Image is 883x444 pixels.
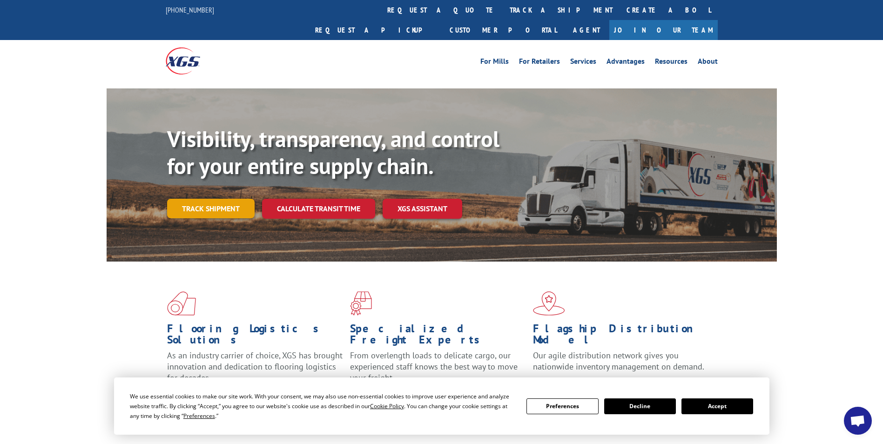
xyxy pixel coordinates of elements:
a: Calculate transit time [262,199,375,219]
b: Visibility, transparency, and control for your entire supply chain. [167,124,499,180]
button: Decline [604,398,676,414]
div: Cookie Consent Prompt [114,377,769,435]
img: xgs-icon-total-supply-chain-intelligence-red [167,291,196,316]
a: [PHONE_NUMBER] [166,5,214,14]
span: Our agile distribution network gives you nationwide inventory management on demand. [533,350,704,372]
a: Services [570,58,596,68]
p: From overlength loads to delicate cargo, our experienced staff knows the best way to move your fr... [350,350,526,391]
img: xgs-icon-focused-on-flooring-red [350,291,372,316]
a: Advantages [607,58,645,68]
button: Accept [681,398,753,414]
div: Open chat [844,407,872,435]
a: Resources [655,58,688,68]
span: Cookie Policy [370,402,404,410]
img: xgs-icon-flagship-distribution-model-red [533,291,565,316]
h1: Flooring Logistics Solutions [167,323,343,350]
a: For Mills [480,58,509,68]
button: Preferences [526,398,598,414]
a: About [698,58,718,68]
a: For Retailers [519,58,560,68]
span: As an industry carrier of choice, XGS has brought innovation and dedication to flooring logistics... [167,350,343,383]
a: Customer Portal [443,20,564,40]
span: Preferences [183,412,215,420]
div: We use essential cookies to make our site work. With your consent, we may also use non-essential ... [130,391,515,421]
h1: Specialized Freight Experts [350,323,526,350]
h1: Flagship Distribution Model [533,323,709,350]
a: Request a pickup [308,20,443,40]
a: Track shipment [167,199,255,218]
a: Join Our Team [609,20,718,40]
a: Agent [564,20,609,40]
a: XGS ASSISTANT [383,199,462,219]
